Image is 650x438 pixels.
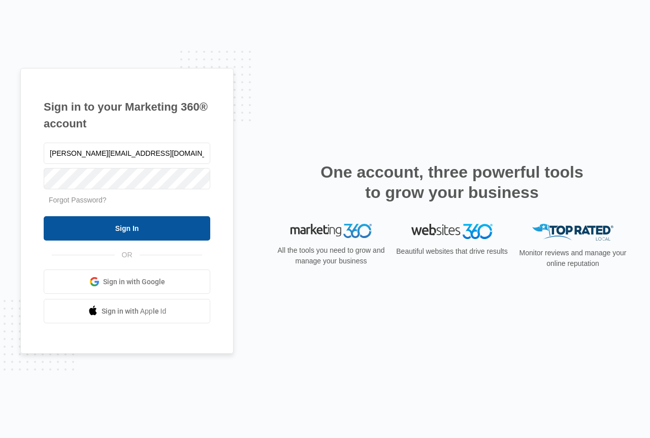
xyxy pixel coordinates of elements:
[516,248,630,269] p: Monitor reviews and manage your online reputation
[44,299,210,323] a: Sign in with Apple Id
[103,277,165,287] span: Sign in with Google
[317,162,587,203] h2: One account, three powerful tools to grow your business
[411,224,493,239] img: Websites 360
[290,224,372,238] img: Marketing 360
[44,98,210,132] h1: Sign in to your Marketing 360® account
[115,250,140,260] span: OR
[44,216,210,241] input: Sign In
[44,269,210,294] a: Sign in with Google
[395,246,509,257] p: Beautiful websites that drive results
[49,196,107,204] a: Forgot Password?
[274,245,388,266] p: All the tools you need to grow and manage your business
[44,143,210,164] input: Email
[102,306,167,317] span: Sign in with Apple Id
[532,224,613,241] img: Top Rated Local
